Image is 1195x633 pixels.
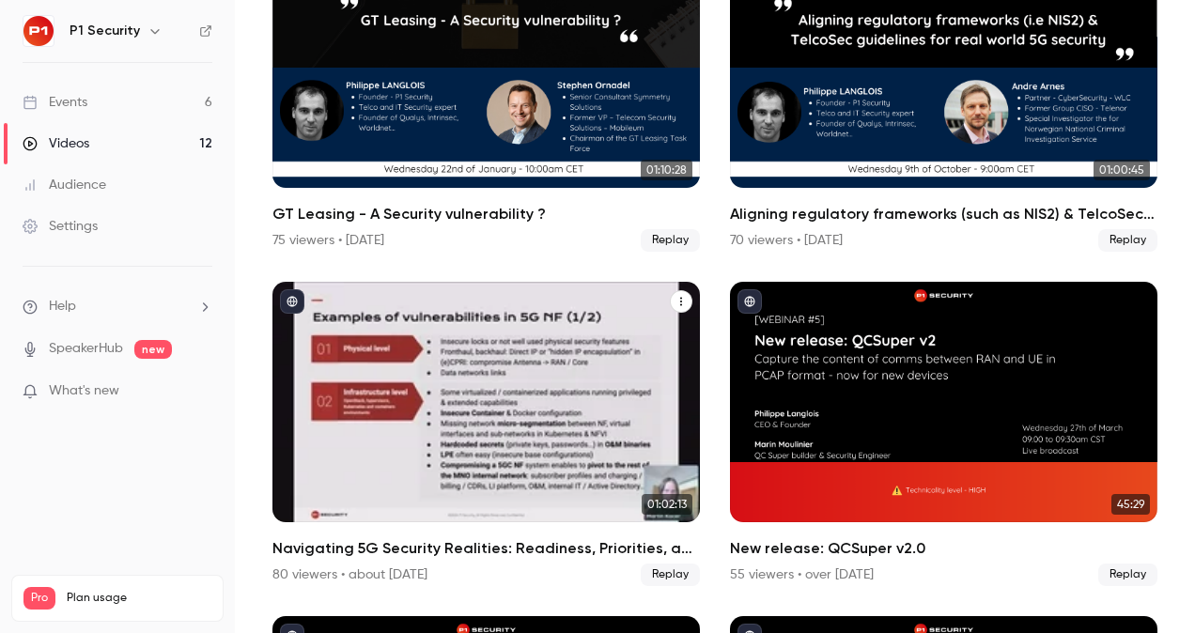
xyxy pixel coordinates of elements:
span: Replay [641,229,700,252]
div: Events [23,93,87,112]
span: 45:29 [1111,494,1150,515]
span: Replay [1098,564,1157,586]
div: 75 viewers • [DATE] [272,231,384,250]
h2: New release: QCSuper v2.0 [730,537,1157,560]
div: Audience [23,176,106,194]
h2: Aligning regulatory frameworks (such as NIS2) & TelcoSec guidelines for real world 5G security [730,203,1157,225]
img: P1 Security [23,16,54,46]
span: Pro [23,587,55,610]
a: 01:02:13Navigating 5G Security Realities: Readiness, Priorities, and Market Insights80 viewers • ... [272,282,700,586]
div: 70 viewers • [DATE] [730,231,843,250]
div: Settings [23,217,98,236]
h2: GT Leasing - A Security vulnerability ? [272,203,700,225]
a: 45:29New release: QCSuper v2.055 viewers • over [DATE]Replay [730,282,1157,586]
div: Videos [23,134,89,153]
a: SpeakerHub [49,339,123,359]
button: published [280,289,304,314]
span: Plan usage [67,591,211,606]
h2: Navigating 5G Security Realities: Readiness, Priorities, and Market Insights [272,537,700,560]
li: Navigating 5G Security Realities: Readiness, Priorities, and Market Insights [272,282,700,586]
span: Replay [641,564,700,586]
span: What's new [49,381,119,401]
div: 80 viewers • about [DATE] [272,565,427,584]
button: published [737,289,762,314]
iframe: Noticeable Trigger [190,383,212,400]
div: 55 viewers • over [DATE] [730,565,874,584]
span: 01:10:28 [641,160,692,180]
li: help-dropdown-opener [23,297,212,316]
span: new [134,340,172,359]
li: New release: QCSuper v2.0 [730,282,1157,586]
span: 01:00:45 [1094,160,1150,180]
span: 01:02:13 [642,494,692,515]
span: Help [49,297,76,316]
span: Replay [1098,229,1157,252]
h6: P1 Security [70,22,140,40]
